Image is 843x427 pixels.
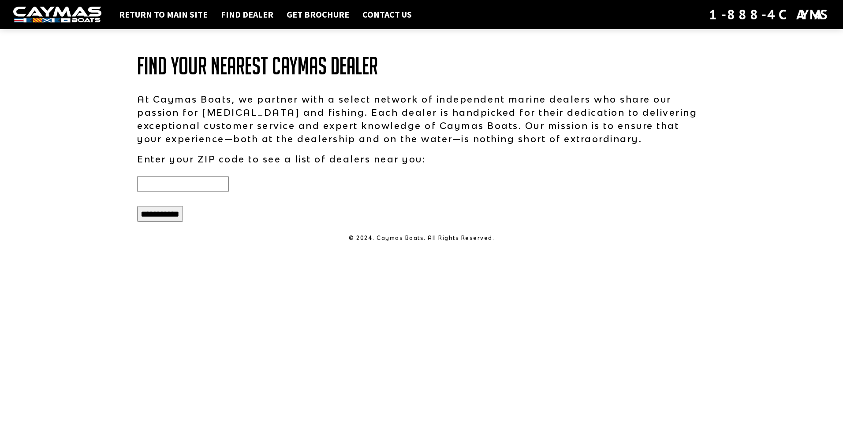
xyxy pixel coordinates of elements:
[137,234,706,242] p: © 2024. Caymas Boats. All Rights Reserved.
[115,9,212,20] a: Return to main site
[216,9,278,20] a: Find Dealer
[137,92,706,145] p: At Caymas Boats, we partner with a select network of independent marine dealers who share our pas...
[358,9,416,20] a: Contact Us
[137,152,706,166] p: Enter your ZIP code to see a list of dealers near you:
[13,7,101,23] img: white-logo-c9c8dbefe5ff5ceceb0f0178aa75bf4bb51f6bca0971e226c86eb53dfe498488.png
[709,5,830,24] div: 1-888-4CAYMAS
[137,53,706,79] h1: Find Your Nearest Caymas Dealer
[282,9,354,20] a: Get Brochure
